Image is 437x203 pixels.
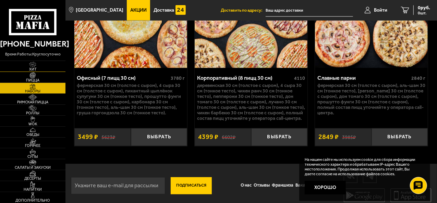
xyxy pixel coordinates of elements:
[197,83,305,122] p: Деревенская 30 см (толстое с сыром), 4 сыра 30 см (тонкое тесто), Чикен Ранч 30 см (тонкое тесто)...
[305,157,420,176] p: На нашем сайте мы используем cookie для сбора информации технического характера и обрабатываем IP...
[77,75,169,81] div: Офисный (7 пицц 30 см)
[271,179,294,193] a: Франшиза
[294,179,316,193] a: Вакансии
[411,76,425,81] span: 2840 г
[342,134,356,140] s: 3985 ₽
[222,134,235,140] s: 6602 ₽
[198,134,218,141] span: 4399 ₽
[175,5,186,15] img: 15daf4d41897b9f0e9f617042186c801.svg
[171,177,212,194] button: Подписаться
[253,179,271,193] a: Отзывы
[318,134,339,141] span: 2849 ₽
[317,75,410,81] div: Славные парни
[317,83,425,116] p: Фермерская 30 см (толстое с сыром), Аль-Шам 30 см (тонкое тесто), [PERSON_NAME] 30 см (толстое с ...
[171,76,185,81] span: 3780 г
[78,134,98,141] span: 3499 ₽
[131,128,187,147] button: Выбрать
[240,179,253,193] a: О нас
[266,4,353,17] input: Ваш адрес доставки
[101,134,115,140] s: 5623 ₽
[76,8,124,13] span: [GEOGRAPHIC_DATA]
[418,11,430,15] span: 0 шт.
[71,177,165,194] input: Укажите ваш e-mail для рассылки
[130,8,147,13] span: Акции
[251,128,308,147] button: Выбрать
[374,8,387,13] span: Войти
[372,128,428,147] button: Выбрать
[221,8,266,13] span: Доставить по адресу:
[197,75,292,81] div: Корпоративный (8 пицц 30 см)
[305,181,346,194] button: Хорошо
[154,8,174,13] span: Доставка
[77,83,185,116] p: Фермерская 30 см (толстое с сыром), 4 сыра 30 см (толстое с сыром), Пикантный цыплёнок сулугуни 3...
[418,5,430,10] span: 0 руб.
[294,76,305,81] span: 4110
